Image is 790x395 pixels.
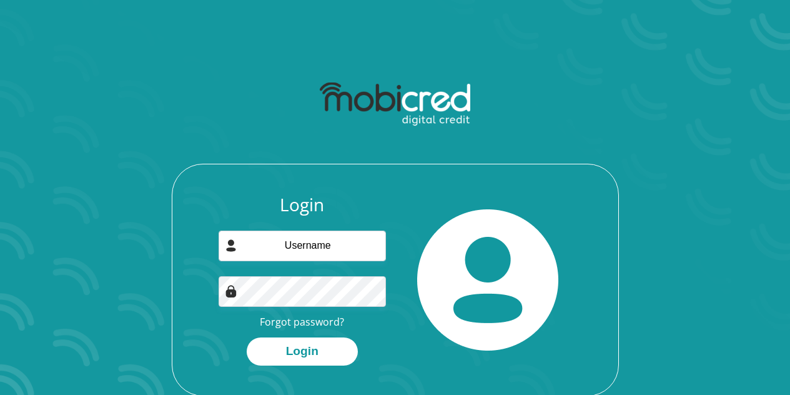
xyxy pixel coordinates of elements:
[219,194,386,216] h3: Login
[225,285,237,297] img: Image
[260,315,344,329] a: Forgot password?
[225,239,237,252] img: user-icon image
[219,231,386,261] input: Username
[320,82,470,126] img: mobicred logo
[247,337,358,366] button: Login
